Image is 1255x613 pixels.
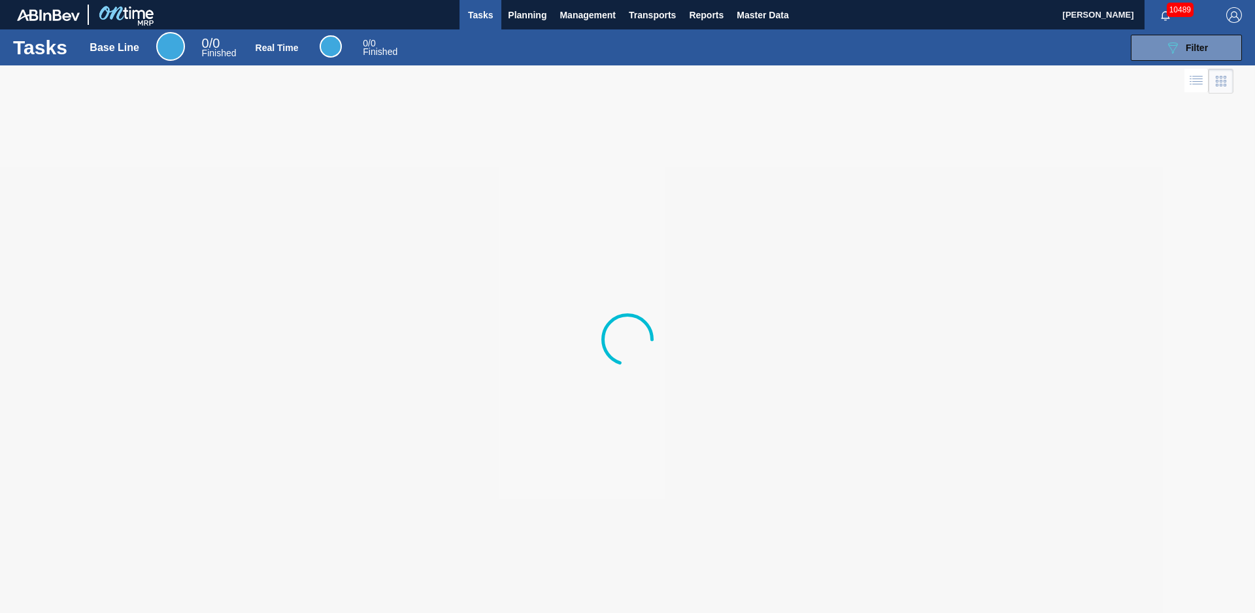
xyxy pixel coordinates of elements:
img: TNhmsLtSVTkK8tSr43FrP2fwEKptu5GPRR3wAAAABJRU5ErkJggg== [17,9,80,21]
span: Reports [689,7,724,23]
span: 0 [363,38,368,48]
button: Notifications [1145,6,1186,24]
span: Management [560,7,616,23]
div: Base Line [156,32,185,61]
button: Filter [1131,35,1242,61]
span: Finished [363,46,397,57]
div: Real Time [320,35,342,58]
span: / 0 [202,36,220,50]
span: 0 [202,36,209,50]
span: Tasks [466,7,495,23]
span: 10489 [1167,3,1194,17]
span: Filter [1186,43,1208,53]
div: Real Time [256,43,299,53]
span: Planning [508,7,546,23]
div: Real Time [363,39,397,56]
div: Base Line [90,42,139,54]
span: / 0 [363,38,375,48]
span: Transports [629,7,676,23]
span: Master Data [737,7,788,23]
div: Base Line [202,38,237,58]
span: Finished [202,48,237,58]
h1: Tasks [13,40,71,55]
img: Logout [1226,7,1242,23]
